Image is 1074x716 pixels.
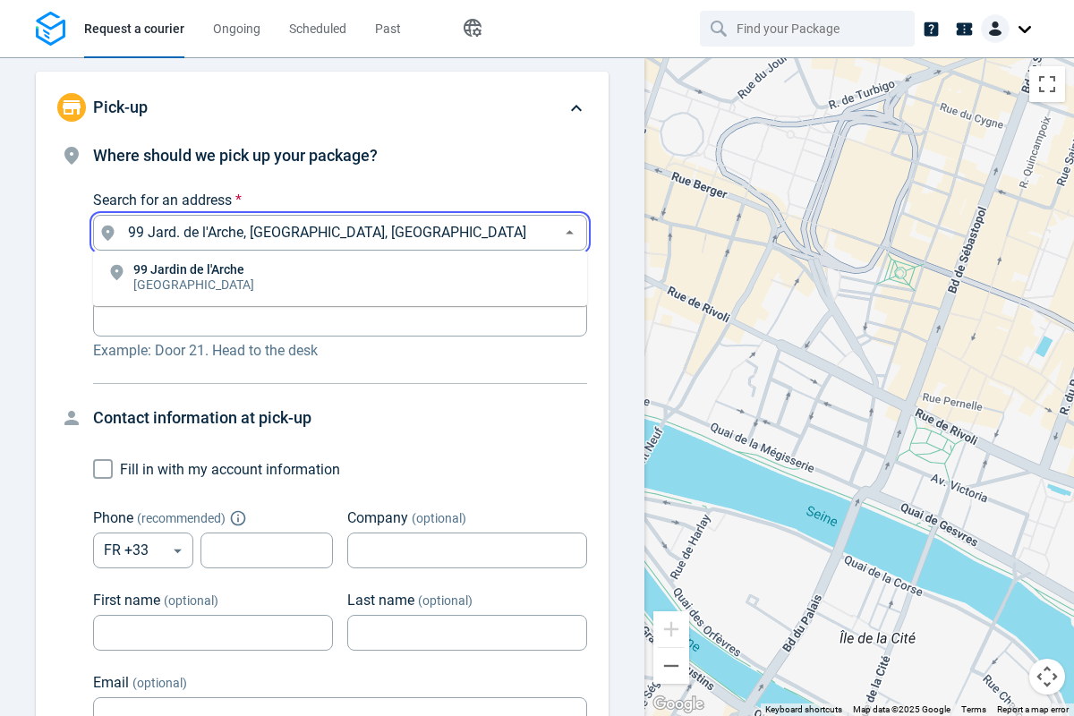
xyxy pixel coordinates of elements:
[164,593,218,608] span: (optional)
[961,704,986,714] a: Terms
[558,222,581,244] button: Close
[765,703,842,716] button: Keyboard shortcuts
[93,146,378,165] span: Where should we pick up your package?
[213,21,260,36] span: Ongoing
[93,674,129,691] span: Email
[853,704,950,714] span: Map data ©2025 Google
[653,611,689,647] button: Zoom in
[133,276,254,294] p: [GEOGRAPHIC_DATA]
[93,509,133,526] span: Phone
[418,593,473,608] span: (optional)
[137,511,226,525] span: ( recommended )
[412,511,466,525] span: (optional)
[1029,66,1065,102] button: Toggle fullscreen view
[93,340,587,362] p: Example: Door 21. Head to the desk
[997,704,1069,714] a: Report a map error
[36,12,65,47] img: Logo
[120,461,340,478] span: Fill in with my account information
[737,12,882,46] input: Find your Package
[649,693,708,716] img: Google
[93,405,587,430] h4: Contact information at pick-up
[375,21,401,36] span: Past
[84,21,184,36] span: Request a courier
[93,98,148,116] span: Pick-up
[233,513,243,524] button: Explain "Recommended"
[133,263,254,276] p: 99 Jardin de l'Arche
[347,592,414,609] span: Last name
[93,533,193,568] div: FR +33
[981,14,1010,43] img: Client
[653,648,689,684] button: Zoom out
[347,509,408,526] span: Company
[93,592,160,609] span: First name
[93,192,232,209] span: Search for an address
[649,693,708,716] a: Open this area in Google Maps (opens a new window)
[36,72,609,143] div: Pick-up
[289,21,346,36] span: Scheduled
[1029,659,1065,695] button: Map camera controls
[132,676,187,690] span: (optional)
